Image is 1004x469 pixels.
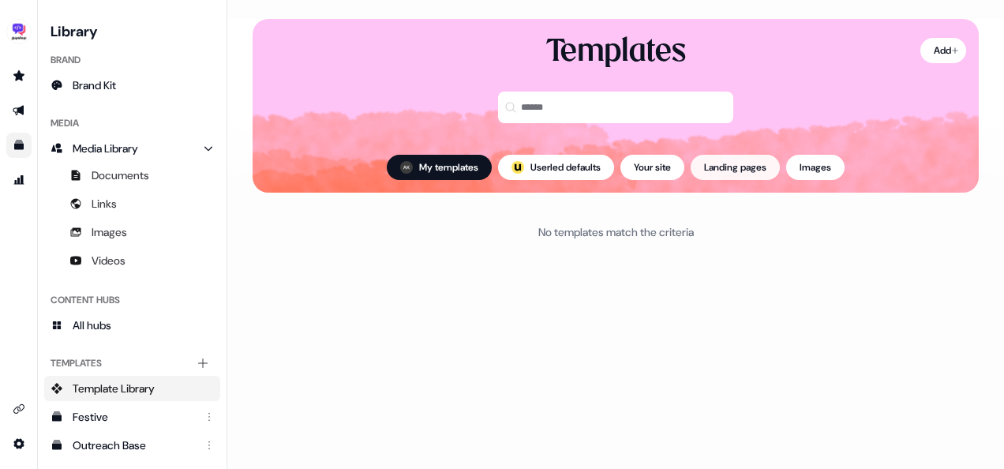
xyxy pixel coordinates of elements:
[6,167,32,193] a: Go to attribution
[73,437,195,453] div: Outreach Base
[6,133,32,158] a: Go to templates
[6,63,32,88] a: Go to prospects
[73,317,111,333] span: All hubs
[92,196,117,212] span: Links
[44,376,220,401] a: Template Library
[6,431,32,456] a: Go to integrations
[44,248,220,273] a: Videos
[44,191,220,216] a: Links
[44,136,220,161] a: Media Library
[511,161,524,174] div: ;
[498,155,614,180] button: userled logo;Userled defaults
[387,155,492,180] button: My templates
[920,38,966,63] button: Add
[44,433,220,458] a: Outreach Base
[44,73,220,98] a: Brand Kit
[786,155,845,180] button: Images
[44,111,220,136] div: Media
[73,381,155,396] span: Template Library
[44,313,220,338] a: All hubs
[691,155,780,180] button: Landing pages
[92,167,149,183] span: Documents
[92,253,126,268] span: Videos
[92,224,127,240] span: Images
[73,409,195,425] div: Festive
[44,351,220,376] div: Templates
[44,19,220,41] h3: Library
[44,163,220,188] a: Documents
[44,404,220,430] a: Festive
[73,77,116,93] span: Brand Kit
[73,141,138,156] span: Media Library
[538,224,694,240] div: No templates match the criteria
[44,47,220,73] div: Brand
[511,161,524,174] img: userled logo
[44,287,220,313] div: Content Hubs
[546,32,686,73] div: Templates
[6,396,32,422] a: Go to integrations
[6,98,32,123] a: Go to outbound experience
[44,219,220,245] a: Images
[400,161,413,174] img: Arun
[620,155,684,180] button: Your site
